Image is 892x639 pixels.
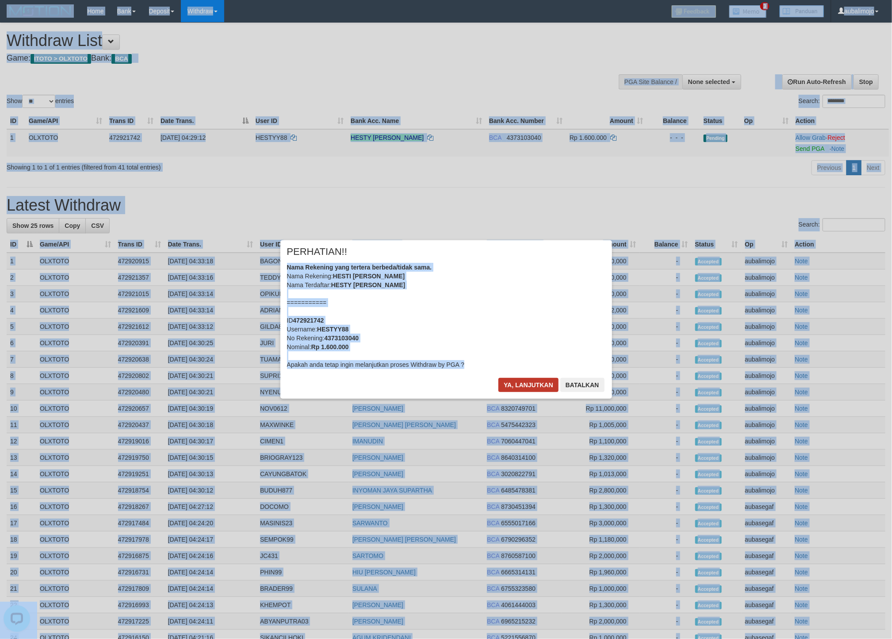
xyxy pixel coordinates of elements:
span: PERHATIAN!! [287,247,348,256]
b: 4373103040 [324,335,359,342]
button: Ya, lanjutkan [498,378,559,392]
b: Rp 1.600.000 [311,343,349,350]
b: 472921742 [293,317,324,324]
button: Batalkan [560,378,605,392]
button: Open LiveChat chat widget [4,4,30,30]
div: Nama Rekening: Nama Terdaftar: =========== ID Username: No Rekening: Nominal: Apakah anda tetap i... [287,263,605,369]
b: HESTYY88 [317,326,349,333]
b: HESTI [PERSON_NAME] [333,273,405,280]
b: Nama Rekening yang tertera berbeda/tidak sama. [287,264,432,271]
b: HESTY [PERSON_NAME] [331,281,406,289]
